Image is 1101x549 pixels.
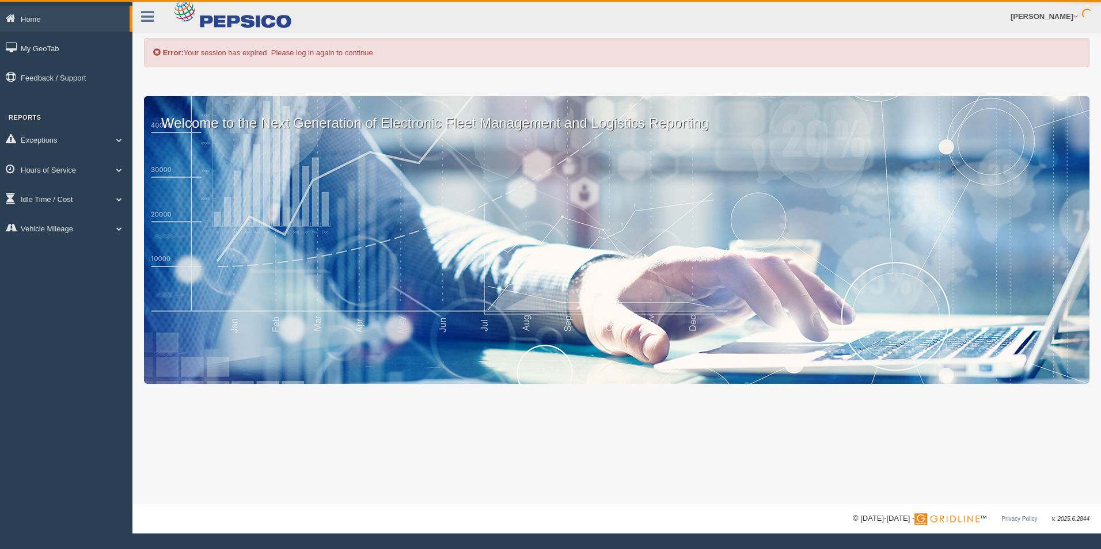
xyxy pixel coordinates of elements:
[1001,516,1037,522] a: Privacy Policy
[144,96,1089,133] p: Welcome to the Next Generation of Electronic Fleet Management and Logistics Reporting
[163,48,184,57] b: Error:
[853,513,1089,525] div: © [DATE]-[DATE] - ™
[914,513,979,525] img: Gridline
[1052,516,1089,522] span: v. 2025.6.2844
[144,38,1089,67] div: Your session has expired. Please log in again to continue.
